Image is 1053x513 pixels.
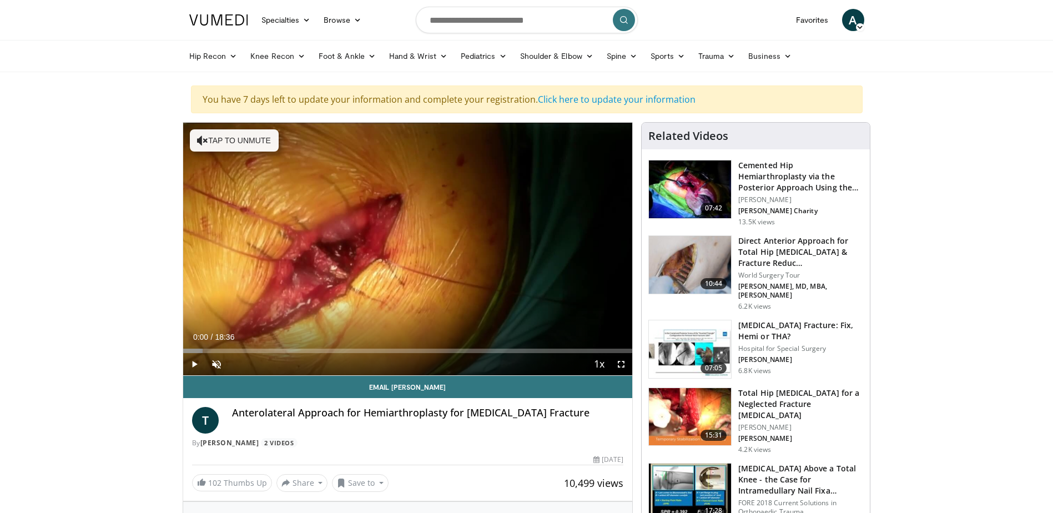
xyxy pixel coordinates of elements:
h3: [MEDICAL_DATA] Fracture: Fix, Hemi or THA? [738,320,863,342]
p: 13.5K views [738,218,775,227]
p: 6.2K views [738,302,771,311]
p: [PERSON_NAME], MD, MBA, [PERSON_NAME] [738,282,863,300]
a: Trauma [692,45,742,67]
p: World Surgery Tour [738,271,863,280]
p: 4.2K views [738,445,771,454]
img: 4d363c86-5339-4984-a455-d95d2784b68d.150x105_q85_crop-smart_upscale.jpg [649,388,731,446]
a: 07:42 Cemented Hip Hemiarthroplasty via the Posterior Approach Using the S… [PERSON_NAME] [PERSON... [648,160,863,227]
a: 102 Thumbs Up [192,474,272,491]
span: 18:36 [215,333,234,341]
p: Hospital for Special Surgery [738,344,863,353]
p: [PERSON_NAME] [738,195,863,204]
img: VuMedi Logo [189,14,248,26]
a: Hand & Wrist [382,45,454,67]
span: 0:00 [193,333,208,341]
button: Play [183,353,205,375]
h4: Related Videos [648,129,728,143]
a: Click here to update your information [538,93,696,105]
span: 10:44 [701,278,727,289]
p: [PERSON_NAME] [738,423,863,432]
a: Sports [644,45,692,67]
input: Search topics, interventions [416,7,638,33]
a: Browse [317,9,368,31]
button: Share [276,474,328,492]
a: 15:31 Total Hip [MEDICAL_DATA] for a Neglected Fracture [MEDICAL_DATA] [PERSON_NAME] [PERSON_NAME... [648,388,863,454]
a: T [192,407,219,434]
h3: Total Hip [MEDICAL_DATA] for a Neglected Fracture [MEDICAL_DATA] [738,388,863,421]
video-js: Video Player [183,123,633,376]
div: By [192,438,624,448]
span: 102 [208,477,221,488]
button: Tap to unmute [190,129,279,152]
a: 2 Videos [261,438,298,447]
a: 07:05 [MEDICAL_DATA] Fracture: Fix, Hemi or THA? Hospital for Special Surgery [PERSON_NAME] 6.8K ... [648,320,863,379]
a: Knee Recon [244,45,312,67]
a: Pediatrics [454,45,513,67]
span: 07:42 [701,203,727,214]
a: Favorites [789,9,835,31]
h3: [MEDICAL_DATA] Above a Total Knee - the Case for Intramedullary Nail Fixa… [738,463,863,496]
span: / [211,333,213,341]
span: 07:05 [701,363,727,374]
p: 6.8K views [738,366,771,375]
a: Spine [600,45,644,67]
a: [PERSON_NAME] [200,438,259,447]
div: You have 7 days left to update your information and complete your registration. [191,85,863,113]
a: Specialties [255,9,318,31]
a: Business [742,45,798,67]
img: 5b7a0747-e942-4b85-9d8f-d50a64f0d5dd.150x105_q85_crop-smart_upscale.jpg [649,320,731,378]
a: 10:44 Direct Anterior Approach for Total Hip [MEDICAL_DATA] & Fracture Reduc… World Surgery Tour ... [648,235,863,311]
div: [DATE] [593,455,623,465]
a: Hip Recon [183,45,244,67]
button: Unmute [205,353,228,375]
a: Shoulder & Elbow [513,45,600,67]
img: 1b49c4dc-6725-42ca-b2d9-db8c5331b74b.150x105_q85_crop-smart_upscale.jpg [649,236,731,294]
a: Email [PERSON_NAME] [183,376,633,398]
span: 10,499 views [564,476,623,490]
p: [PERSON_NAME] [738,434,863,443]
button: Playback Rate [588,353,610,375]
span: 15:31 [701,430,727,441]
h4: Anterolateral Approach for Hemiarthroplasty for [MEDICAL_DATA] Fracture [232,407,624,419]
div: Progress Bar [183,349,633,353]
button: Fullscreen [610,353,632,375]
a: Foot & Ankle [312,45,382,67]
p: [PERSON_NAME] Charity [738,207,863,215]
img: c66cfaa8-3ad4-4c68-92de-7144ce094961.150x105_q85_crop-smart_upscale.jpg [649,160,731,218]
h3: Cemented Hip Hemiarthroplasty via the Posterior Approach Using the S… [738,160,863,193]
button: Save to [332,474,389,492]
p: [PERSON_NAME] [738,355,863,364]
h3: Direct Anterior Approach for Total Hip [MEDICAL_DATA] & Fracture Reduc… [738,235,863,269]
a: A [842,9,864,31]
